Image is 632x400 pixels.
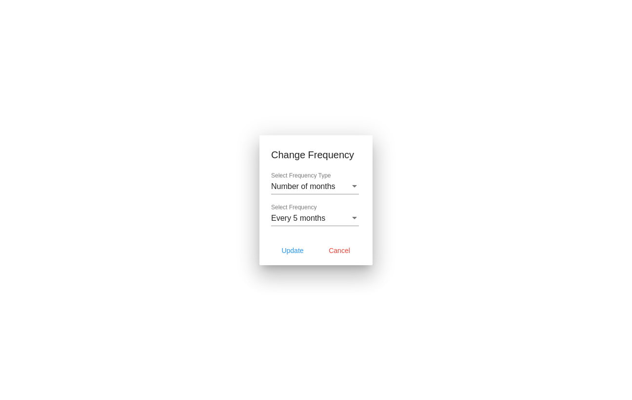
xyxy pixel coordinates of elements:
span: Number of months [271,182,336,190]
button: Update [271,242,314,259]
span: Cancel [329,247,350,254]
span: Every 5 months [271,214,325,222]
mat-select: Select Frequency Type [271,182,359,191]
button: Cancel [318,242,361,259]
span: Update [281,247,303,254]
h1: Change Frequency [271,147,361,163]
mat-select: Select Frequency [271,214,359,223]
